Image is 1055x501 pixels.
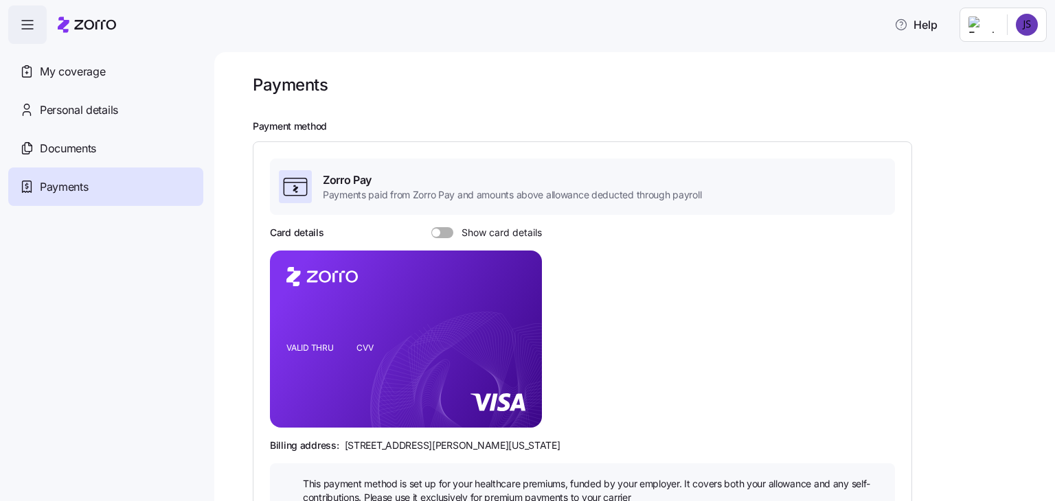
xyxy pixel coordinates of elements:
a: Personal details [8,91,203,129]
img: icon bulb [281,477,297,493]
h1: Payments [253,74,328,95]
span: Show card details [453,227,542,238]
span: Billing address: [270,439,339,452]
span: Payments paid from Zorro Pay and amounts above allowance deducted through payroll [323,188,701,202]
a: Documents [8,129,203,167]
img: 453c8b2ab274049978ae72f7082c01d5 [1016,14,1038,36]
button: Help [883,11,949,38]
span: [STREET_ADDRESS][PERSON_NAME][US_STATE] [345,439,560,452]
span: My coverage [40,63,105,80]
span: Documents [40,140,96,157]
tspan: VALID THRU [286,342,334,353]
tspan: CVV [356,342,374,353]
h3: Card details [270,226,324,240]
span: Personal details [40,102,118,119]
a: Payments [8,167,203,206]
span: Zorro Pay [323,172,701,189]
img: Employer logo [968,16,996,33]
span: Help [894,16,938,33]
a: My coverage [8,52,203,91]
span: Payments [40,178,88,196]
h2: Payment method [253,120,1036,133]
